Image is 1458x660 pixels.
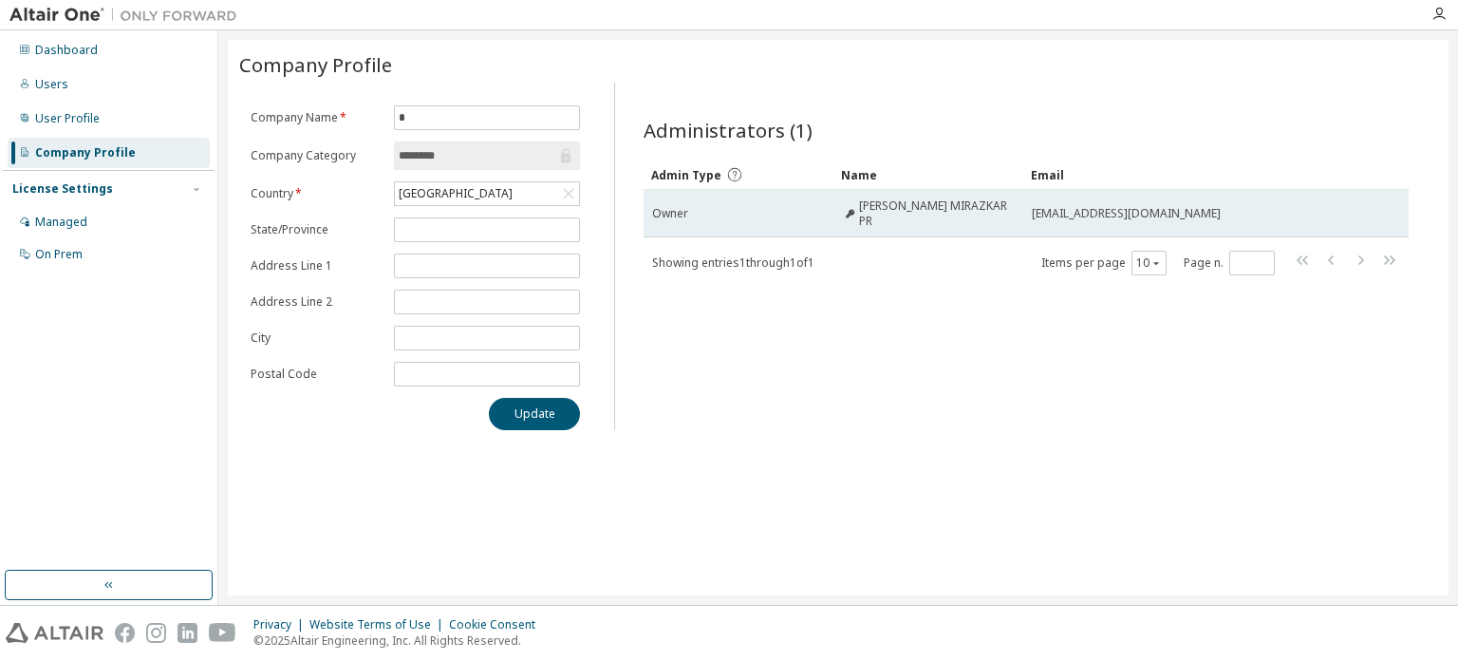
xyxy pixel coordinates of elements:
img: altair_logo.svg [6,623,103,643]
img: instagram.svg [146,623,166,643]
div: Email [1031,160,1355,190]
label: Company Category [251,148,383,163]
p: © 2025 Altair Engineering, Inc. All Rights Reserved. [253,632,547,649]
label: Postal Code [251,367,383,382]
div: Website Terms of Use [309,617,449,632]
div: Name [841,160,1016,190]
div: Cookie Consent [449,617,547,632]
span: Company Profile [239,51,392,78]
div: License Settings [12,181,113,197]
label: State/Province [251,222,383,237]
span: Showing entries 1 through 1 of 1 [652,255,814,271]
div: [GEOGRAPHIC_DATA] [395,182,579,205]
button: Update [489,398,580,430]
button: 10 [1136,255,1162,271]
div: [GEOGRAPHIC_DATA] [396,183,515,204]
span: Admin Type [651,167,721,183]
img: facebook.svg [115,623,135,643]
label: Company Name [251,110,383,125]
span: Page n. [1184,251,1275,275]
img: linkedin.svg [178,623,197,643]
div: Dashboard [35,43,98,58]
div: Users [35,77,68,92]
div: Privacy [253,617,309,632]
span: Owner [652,206,688,221]
div: Company Profile [35,145,136,160]
span: Items per page [1041,251,1167,275]
label: Address Line 1 [251,258,383,273]
label: Country [251,186,383,201]
label: City [251,330,383,346]
span: [EMAIL_ADDRESS][DOMAIN_NAME] [1032,206,1221,221]
span: Administrators (1) [644,117,813,143]
img: Altair One [9,6,247,25]
label: Address Line 2 [251,294,383,310]
div: User Profile [35,111,100,126]
div: Managed [35,215,87,230]
div: On Prem [35,247,83,262]
img: youtube.svg [209,623,236,643]
span: [PERSON_NAME] MIRAZKAR PR [859,198,1016,229]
